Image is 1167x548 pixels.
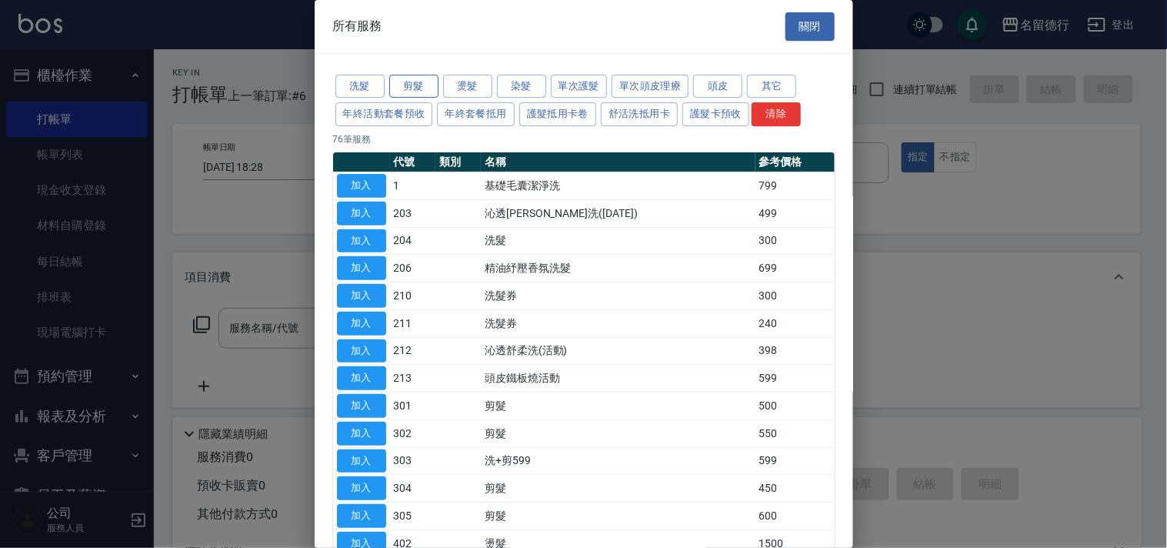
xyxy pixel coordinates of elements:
[481,475,755,503] td: 剪髮
[755,419,835,447] td: 550
[755,309,835,337] td: 240
[481,337,755,365] td: 沁透舒柔洗(活動)
[747,75,796,99] button: 其它
[682,102,749,126] button: 護髮卡預收
[335,75,385,99] button: 洗髮
[390,172,435,200] td: 1
[390,199,435,227] td: 203
[755,172,835,200] td: 799
[335,102,433,126] button: 年終活動套餐預收
[437,102,514,126] button: 年終套餐抵用
[337,256,386,280] button: 加入
[612,75,689,99] button: 單次頭皮理療
[435,152,481,172] th: 類別
[390,309,435,337] td: 211
[390,282,435,310] td: 210
[337,504,386,528] button: 加入
[390,365,435,393] td: 213
[497,75,546,99] button: 染髮
[755,199,835,227] td: 499
[785,12,835,41] button: 關閉
[755,365,835,393] td: 599
[390,393,435,420] td: 301
[755,255,835,282] td: 699
[443,75,492,99] button: 燙髮
[337,312,386,336] button: 加入
[390,255,435,282] td: 206
[390,447,435,475] td: 303
[481,199,755,227] td: 沁透[PERSON_NAME]洗([DATE])
[481,503,755,530] td: 剪髮
[337,339,386,363] button: 加入
[693,75,742,99] button: 頭皮
[390,503,435,530] td: 305
[481,152,755,172] th: 名稱
[755,393,835,420] td: 500
[551,75,608,99] button: 單次護髮
[337,202,386,226] button: 加入
[755,227,835,255] td: 300
[755,337,835,365] td: 398
[481,309,755,337] td: 洗髮券
[337,229,386,253] button: 加入
[481,419,755,447] td: 剪髮
[481,227,755,255] td: 洗髮
[519,102,596,126] button: 護髮抵用卡卷
[333,132,835,146] p: 76 筆服務
[481,393,755,420] td: 剪髮
[390,337,435,365] td: 212
[337,449,386,473] button: 加入
[755,475,835,503] td: 450
[755,447,835,475] td: 599
[390,475,435,503] td: 304
[755,282,835,310] td: 300
[481,365,755,393] td: 頭皮鐵板燒活動
[337,366,386,390] button: 加入
[337,174,386,198] button: 加入
[333,18,382,34] span: 所有服務
[337,422,386,446] button: 加入
[601,102,678,126] button: 舒活洗抵用卡
[390,227,435,255] td: 204
[390,152,435,172] th: 代號
[337,284,386,308] button: 加入
[337,476,386,500] button: 加入
[481,447,755,475] td: 洗+剪599
[481,172,755,200] td: 基礎毛囊潔淨洗
[481,255,755,282] td: 精油紓壓香氛洗髮
[752,102,801,126] button: 清除
[390,419,435,447] td: 302
[755,152,835,172] th: 參考價格
[337,394,386,418] button: 加入
[755,503,835,530] td: 600
[481,282,755,310] td: 洗髮券
[389,75,438,99] button: 剪髮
